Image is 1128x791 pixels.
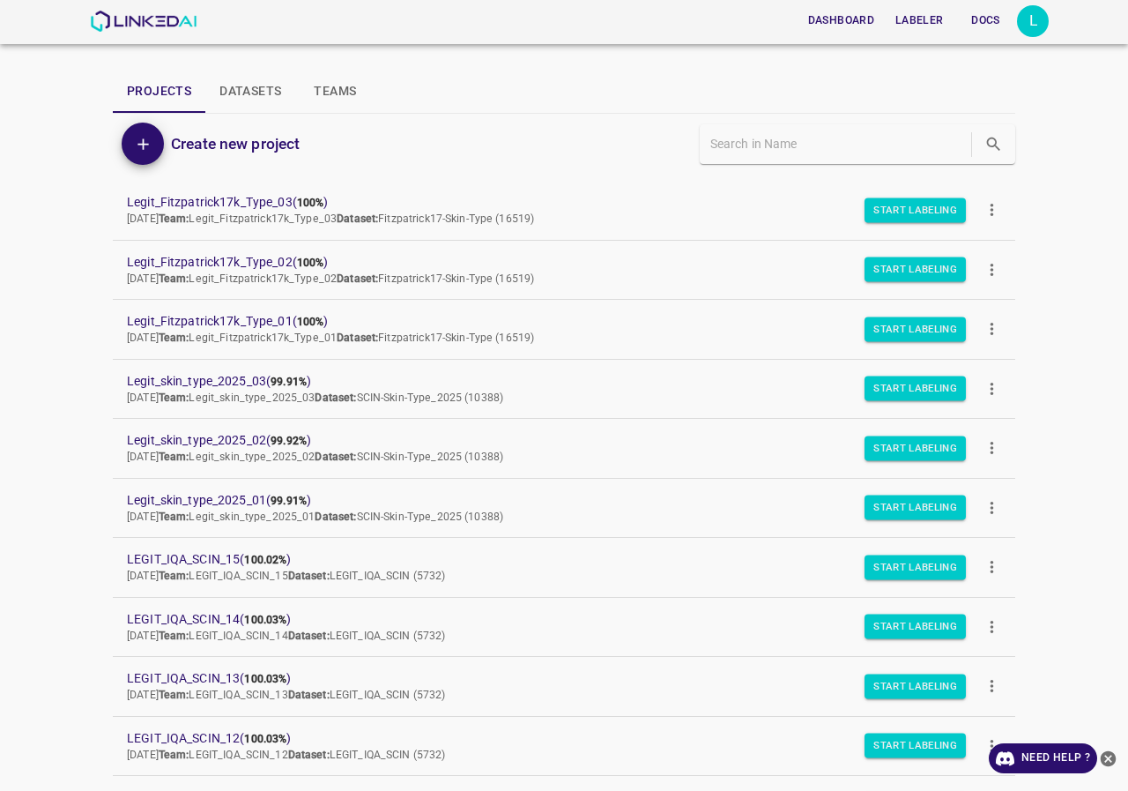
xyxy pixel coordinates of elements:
[127,193,973,212] span: Legit_Fitzpatrick17k_Type_03 ( )
[113,360,1015,419] a: Legit_skin_type_2025_03(99.91%)[DATE]Team:Legit_skin_type_2025_03Dataset:SCIN-Skin-Type_2025 (10388)
[159,332,189,344] b: Team:
[885,3,954,39] a: Labeler
[113,479,1015,538] a: Legit_skin_type_2025_01(99.91%)[DATE]Team:Legit_skin_type_2025_01Dataset:SCIN-Skin-Type_2025 (10388)
[127,213,534,225] span: [DATE] Legit_Fitzpatrick17k_Type_03 Fitzpatrick17-Skin-Type (16519)
[127,392,503,404] span: [DATE] Legit_skin_type_2025_03 SCIN-Skin-Type_2025 (10388)
[865,377,966,401] button: Start Labeling
[113,657,1015,716] a: LEGIT_IQA_SCIN_13(100.03%)[DATE]Team:LEGIT_IQA_SCIN_13Dataset:LEGIT_IQA_SCIN (5732)
[113,71,205,113] button: Projects
[127,689,446,701] span: [DATE] LEGIT_IQA_SCIN_13 LEGIT_IQA_SCIN (5732)
[865,317,966,341] button: Start Labeling
[957,6,1013,35] button: Docs
[271,435,307,447] b: 99.92%
[127,570,446,582] span: [DATE] LEGIT_IQA_SCIN_15 LEGIT_IQA_SCIN (5732)
[865,496,966,520] button: Start Labeling
[288,749,330,761] b: Dataset:
[159,689,189,701] b: Team:
[127,451,503,463] span: [DATE] Legit_skin_type_2025_02 SCIN-Skin-Type_2025 (10388)
[865,615,966,639] button: Start Labeling
[972,488,1012,527] button: more
[865,555,966,579] button: Start Labeling
[888,6,950,35] button: Labeler
[865,734,966,758] button: Start Labeling
[244,733,286,745] b: 100.03%
[1097,743,1119,773] button: close-help
[865,674,966,698] button: Start Labeling
[205,71,295,113] button: Datasets
[90,11,197,32] img: LinkedAI
[315,392,356,404] b: Dataset:
[113,181,1015,240] a: Legit_Fitzpatrick17k_Type_03(100%)[DATE]Team:Legit_Fitzpatrick17k_Type_03Dataset:Fitzpatrick17-Sk...
[972,548,1012,587] button: more
[159,213,189,225] b: Team:
[271,376,307,388] b: 99.91%
[710,131,968,157] input: Search in Name
[1017,5,1049,37] div: L
[127,610,973,629] span: LEGIT_IQA_SCIN_14 ( )
[288,689,330,701] b: Dataset:
[244,673,286,685] b: 100.03%
[244,614,286,626] b: 100.03%
[113,717,1015,776] a: LEGIT_IQA_SCIN_12(100.03%)[DATE]Team:LEGIT_IQA_SCIN_12Dataset:LEGIT_IQA_SCIN (5732)
[113,300,1015,359] a: Legit_Fitzpatrick17k_Type_01(100%)[DATE]Team:Legit_Fitzpatrick17k_Type_01Dataset:Fitzpatrick17-Sk...
[159,392,189,404] b: Team:
[801,6,881,35] button: Dashboard
[865,198,966,222] button: Start Labeling
[295,71,375,113] button: Teams
[127,511,503,523] span: [DATE] Legit_skin_type_2025_01 SCIN-Skin-Type_2025 (10388)
[297,197,324,209] b: 100%
[972,429,1012,468] button: more
[271,495,307,507] b: 99.91%
[159,749,189,761] b: Team:
[127,491,973,510] span: Legit_skin_type_2025_01 ( )
[127,669,973,688] span: LEGIT_IQA_SCIN_13 ( )
[297,257,324,269] b: 100%
[865,436,966,460] button: Start Labeling
[315,511,356,523] b: Dataset:
[972,310,1012,349] button: more
[159,630,189,642] b: Team:
[976,126,1012,162] button: search
[159,570,189,582] b: Team:
[127,372,973,391] span: Legit_skin_type_2025_03 ( )
[972,369,1012,408] button: more
[337,272,378,285] b: Dataset:
[337,213,378,225] b: Dataset:
[127,729,973,748] span: LEGIT_IQA_SCIN_12 ( )
[113,419,1015,478] a: Legit_skin_type_2025_02(99.92%)[DATE]Team:Legit_skin_type_2025_02Dataset:SCIN-Skin-Type_2025 (10388)
[113,241,1015,300] a: Legit_Fitzpatrick17k_Type_02(100%)[DATE]Team:Legit_Fitzpatrick17k_Type_02Dataset:Fitzpatrick17-Sk...
[972,667,1012,706] button: more
[159,272,189,285] b: Team:
[127,630,446,642] span: [DATE] LEGIT_IQA_SCIN_14 LEGIT_IQA_SCIN (5732)
[127,332,534,344] span: [DATE] Legit_Fitzpatrick17k_Type_01 Fitzpatrick17-Skin-Type (16519)
[113,538,1015,597] a: LEGIT_IQA_SCIN_15(100.02%)[DATE]Team:LEGIT_IQA_SCIN_15Dataset:LEGIT_IQA_SCIN (5732)
[315,451,356,463] b: Dataset:
[865,257,966,282] button: Start Labeling
[337,332,378,344] b: Dataset:
[954,3,1017,39] a: Docs
[972,250,1012,289] button: more
[159,451,189,463] b: Team:
[159,511,189,523] b: Team:
[127,253,973,272] span: Legit_Fitzpatrick17k_Type_02 ( )
[127,550,973,569] span: LEGIT_IQA_SCIN_15 ( )
[127,272,534,285] span: [DATE] Legit_Fitzpatrick17k_Type_02 Fitzpatrick17-Skin-Type (16519)
[122,123,164,165] button: Add
[127,431,973,450] span: Legit_skin_type_2025_02 ( )
[127,312,973,331] span: Legit_Fitzpatrick17k_Type_01 ( )
[972,726,1012,765] button: more
[244,554,286,566] b: 100.02%
[127,749,446,761] span: [DATE] LEGIT_IQA_SCIN_12 LEGIT_IQA_SCIN (5732)
[297,316,324,328] b: 100%
[288,630,330,642] b: Dataset:
[1017,5,1049,37] button: Open settings
[972,190,1012,230] button: more
[989,743,1097,773] a: Need Help ?
[972,607,1012,646] button: more
[113,598,1015,657] a: LEGIT_IQA_SCIN_14(100.03%)[DATE]Team:LEGIT_IQA_SCIN_14Dataset:LEGIT_IQA_SCIN (5732)
[288,570,330,582] b: Dataset:
[798,3,885,39] a: Dashboard
[164,131,300,156] a: Create new project
[171,131,300,156] h6: Create new project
